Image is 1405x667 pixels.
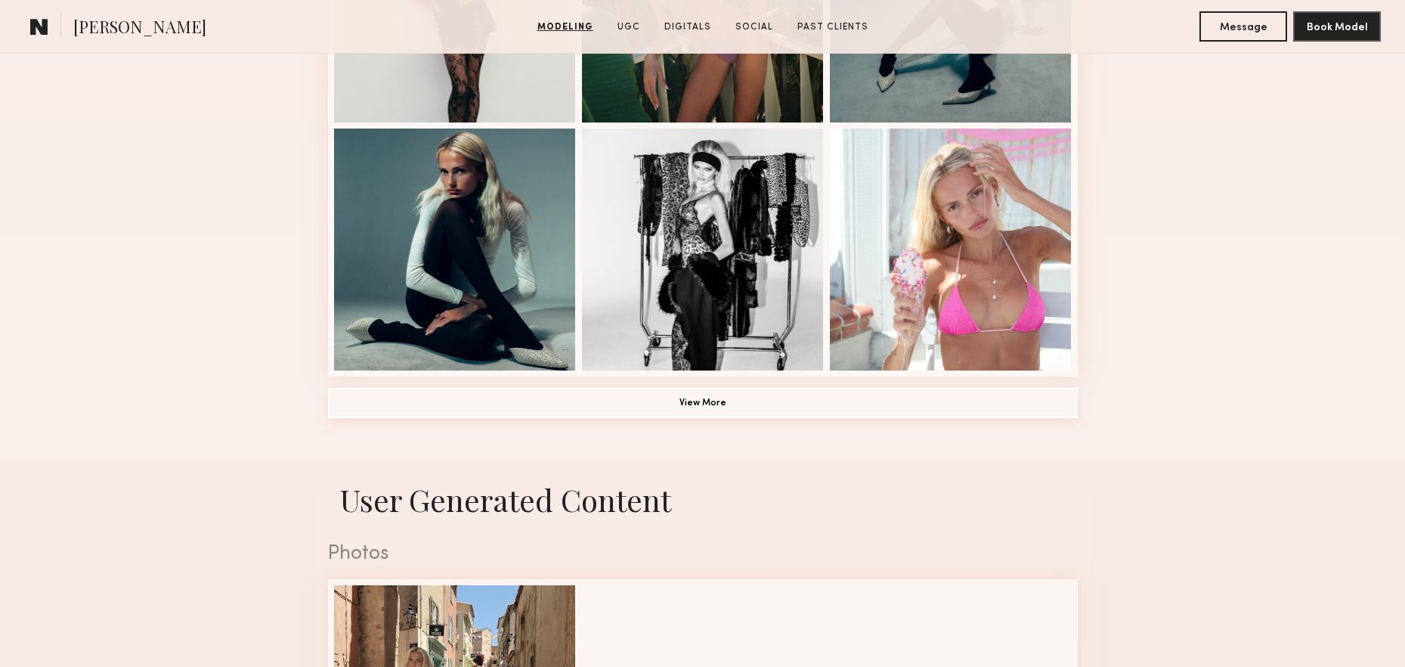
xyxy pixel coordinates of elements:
[531,20,599,34] a: Modeling
[1293,11,1381,42] button: Book Model
[791,20,874,34] a: Past Clients
[328,544,1078,564] div: Photos
[1293,20,1381,33] a: Book Model
[316,479,1090,520] h1: User Generated Content
[658,20,717,34] a: Digitals
[328,388,1078,418] button: View More
[1199,11,1287,42] button: Message
[73,15,206,42] span: [PERSON_NAME]
[611,20,646,34] a: UGC
[729,20,779,34] a: Social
